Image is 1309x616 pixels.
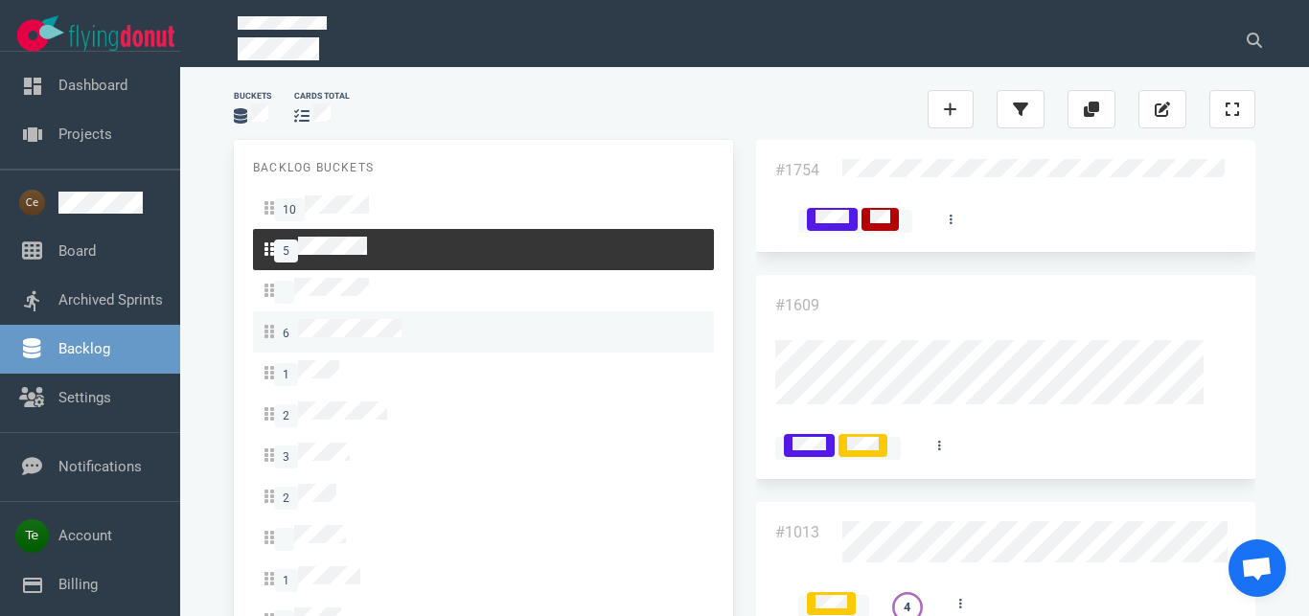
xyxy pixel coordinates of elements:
a: Archived Sprints [58,291,163,308]
span: 1 [274,569,298,592]
a: 1 [253,559,714,600]
div: cards total [294,90,350,103]
a: Backlog [58,340,110,357]
span: 6 [274,322,298,345]
a: #1609 [775,296,819,314]
span: 2 [274,487,298,510]
p: Backlog Buckets [253,159,714,176]
a: Notifications [58,458,142,475]
a: Settings [58,389,111,406]
div: Chat abierto [1229,539,1286,597]
a: Account [58,527,112,544]
span: 2 [274,404,298,427]
a: Billing [58,576,98,593]
a: 3 [253,435,714,476]
a: 1 [253,353,714,394]
a: #1013 [775,523,819,541]
a: 2 [253,476,714,517]
span: 10 [274,198,305,221]
div: 4 [904,598,910,616]
span: 3 [274,445,298,468]
span: 5 [274,240,298,262]
a: 6 [253,311,714,353]
img: Flying Donut text logo [69,25,174,51]
a: 2 [253,394,714,435]
a: Dashboard [58,77,127,94]
a: Board [58,242,96,260]
a: 5 [253,229,714,270]
a: #1754 [775,161,819,179]
span: 1 [274,363,298,386]
a: Projects [58,125,112,143]
div: Buckets [234,90,271,103]
a: 10 [253,188,714,229]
